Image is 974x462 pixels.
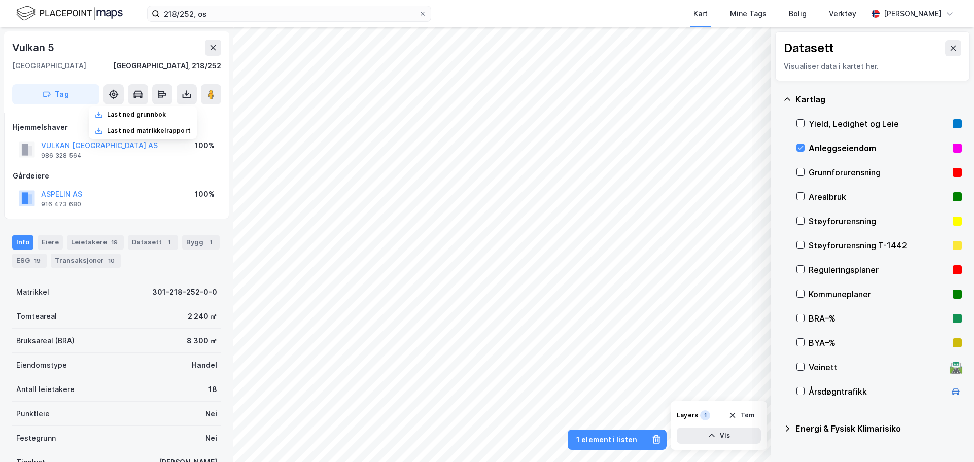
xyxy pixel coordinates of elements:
[809,361,946,373] div: Veinett
[949,361,963,374] div: 🛣️
[809,239,949,252] div: Støyforurensning T-1442
[13,170,221,182] div: Gårdeiere
[809,312,949,325] div: BRA–%
[67,235,124,250] div: Leietakere
[923,413,974,462] iframe: Chat Widget
[128,235,178,250] div: Datasett
[205,408,217,420] div: Nei
[192,359,217,371] div: Handel
[16,310,57,323] div: Tomteareal
[38,235,63,250] div: Eiere
[12,84,99,104] button: Tag
[884,8,942,20] div: [PERSON_NAME]
[16,359,67,371] div: Eiendomstype
[730,8,767,20] div: Mine Tags
[809,142,949,154] div: Anleggseiendom
[722,407,761,423] button: Tøm
[784,40,834,56] div: Datasett
[205,237,216,247] div: 1
[107,127,191,135] div: Last ned matrikkelrapport
[41,200,81,208] div: 916 473 680
[568,430,646,450] button: 1 element i listen
[795,422,962,435] div: Energi & Fysisk Klimarisiko
[12,235,33,250] div: Info
[51,254,121,268] div: Transaksjoner
[16,383,75,396] div: Antall leietakere
[789,8,807,20] div: Bolig
[809,191,949,203] div: Arealbruk
[677,428,761,444] button: Vis
[182,235,220,250] div: Bygg
[195,139,215,152] div: 100%
[188,310,217,323] div: 2 240 ㎡
[12,40,56,56] div: Vulkan 5
[113,60,221,72] div: [GEOGRAPHIC_DATA], 218/252
[809,215,949,227] div: Støyforurensning
[208,383,217,396] div: 18
[16,286,49,298] div: Matrikkel
[677,411,698,419] div: Layers
[16,432,56,444] div: Festegrunn
[106,256,117,266] div: 10
[16,408,50,420] div: Punktleie
[13,121,221,133] div: Hjemmelshaver
[109,237,120,247] div: 19
[809,264,949,276] div: Reguleringsplaner
[187,335,217,347] div: 8 300 ㎡
[784,60,961,73] div: Visualiser data i kartet her.
[41,152,82,160] div: 986 328 564
[12,254,47,268] div: ESG
[795,93,962,105] div: Kartlag
[16,5,123,22] img: logo.f888ab2527a4732fd821a326f86c7f29.svg
[809,166,949,179] div: Grunnforurensning
[809,118,949,130] div: Yield, Ledighet og Leie
[809,385,946,398] div: Årsdøgntrafikk
[32,256,43,266] div: 19
[16,335,75,347] div: Bruksareal (BRA)
[152,286,217,298] div: 301-218-252-0-0
[809,288,949,300] div: Kommuneplaner
[205,432,217,444] div: Nei
[12,60,86,72] div: [GEOGRAPHIC_DATA]
[829,8,856,20] div: Verktøy
[195,188,215,200] div: 100%
[693,8,708,20] div: Kart
[809,337,949,349] div: BYA–%
[160,6,419,21] input: Søk på adresse, matrikkel, gårdeiere, leietakere eller personer
[107,111,166,119] div: Last ned grunnbok
[164,237,174,247] div: 1
[700,410,710,420] div: 1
